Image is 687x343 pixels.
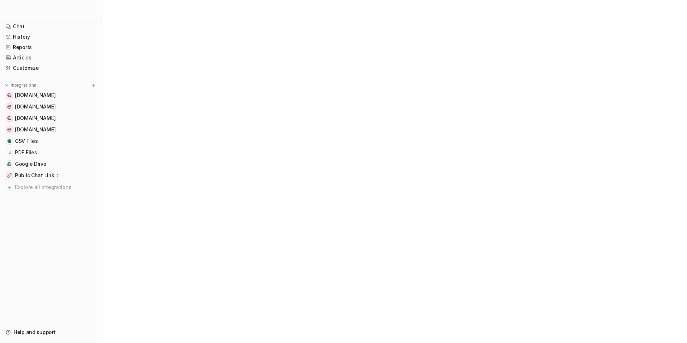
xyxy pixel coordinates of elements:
a: Google DriveGoogle Drive [3,159,100,169]
a: Help and support [3,327,100,337]
span: [DOMAIN_NAME] [15,115,55,122]
a: www.flinks.com[DOMAIN_NAME] [3,102,100,112]
img: Google Drive [7,162,11,166]
a: PDF FilesPDF Files [3,148,100,158]
a: dash.readme.com[DOMAIN_NAME] [3,90,100,100]
a: Chat [3,21,100,32]
p: Integrations [11,82,36,88]
img: PDF Files [7,150,11,155]
img: CSV Files [7,139,11,143]
span: Google Drive [15,160,47,168]
img: explore all integrations [6,184,13,191]
img: Public Chat Link [7,173,11,178]
span: [DOMAIN_NAME] [15,126,55,133]
span: [DOMAIN_NAME] [15,92,55,99]
a: Reports [3,42,100,52]
a: CSV FilesCSV Files [3,136,100,146]
button: Integrations [3,82,38,89]
a: Customize [3,63,100,73]
a: Explore all integrations [3,182,100,192]
a: docs.flinks.com[DOMAIN_NAME] [3,125,100,135]
img: menu_add.svg [91,83,96,88]
span: Explore all integrations [15,182,97,193]
img: docs.flinks.com [7,127,11,132]
a: Articles [3,53,100,63]
span: CSV Files [15,137,38,145]
span: PDF Files [15,149,37,156]
a: History [3,32,100,42]
span: [DOMAIN_NAME] [15,103,55,110]
img: help.flinks.com [7,116,11,120]
img: www.flinks.com [7,105,11,109]
p: Public Chat Link [15,172,54,179]
img: dash.readme.com [7,93,11,97]
img: expand menu [4,83,9,88]
a: help.flinks.com[DOMAIN_NAME] [3,113,100,123]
